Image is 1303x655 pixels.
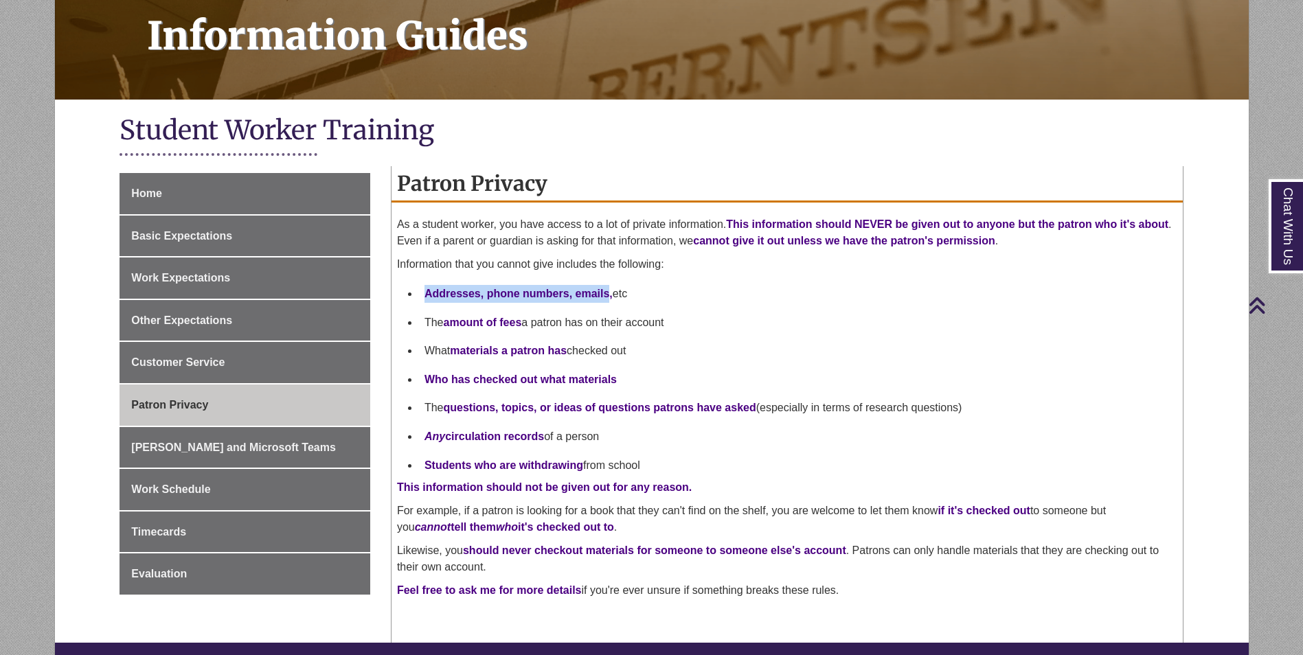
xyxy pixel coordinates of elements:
p: if you're ever unsure if something breaks these rules. [397,582,1177,599]
li: etc [419,279,1177,308]
p: Information that you cannot give includes the following: [397,256,1177,273]
li: The (especially in terms of research questions) [419,393,1177,422]
p: For example, if a patron is looking for a book that they can't find on the shelf, you are welcome... [397,503,1177,536]
a: Work Schedule [120,469,370,510]
span: materials a patron has [450,345,567,356]
li: The a patron has on their account [419,308,1177,337]
span: Work Expectations [131,272,230,284]
em: cannot [415,521,451,533]
span: Work Schedule [131,483,210,495]
a: Home [120,173,370,214]
li: from school [419,451,1177,480]
li: What checked out [419,336,1177,365]
span: should never checkout materials for someone to someone else's account [463,544,846,556]
span: Other Expectations [131,314,232,326]
strong: if it's checked out [938,505,1030,516]
span: tell them it's checked out to [415,521,614,533]
span: questions, topics, or ideas of questions patrons have asked [444,402,756,413]
span: This information should not be given out for any reason. [397,481,692,493]
a: Other Expectations [120,300,370,341]
a: Customer Service [120,342,370,383]
a: Timecards [120,512,370,553]
a: Patron Privacy [120,384,370,426]
em: who [496,521,518,533]
span: Students who are withdrawing [424,459,583,471]
span: amount of fees [444,317,522,328]
a: [PERSON_NAME] and Microsoft Teams [120,427,370,468]
span: Basic Expectations [131,230,232,242]
span: cannot give it out unless we have the patron's permission [693,235,995,246]
span: [PERSON_NAME] and Microsoft Teams [131,441,336,453]
span: This information should NEVER be given out to anyone but the patron who it's about [726,218,1168,230]
span: Timecards [131,526,186,538]
p: As a student worker, you have access to a lot of private information. . Even if a parent or guard... [397,216,1177,249]
span: Patron Privacy [131,399,208,411]
a: Back to Top [1248,296,1300,314]
h1: Student Worker Training [120,113,1183,150]
span: Evaluation [131,568,187,579]
span: circulation records [424,430,544,442]
span: Feel free to ask me for more details [397,584,582,596]
span: Addresses, phone numbers, emails, [424,288,613,299]
a: Work Expectations [120,257,370,299]
em: Any [424,430,445,442]
span: Home [131,187,161,199]
span: Who has checked out what materials [424,374,617,385]
span: Customer Service [131,356,225,368]
li: of a person [419,422,1177,451]
h2: Patron Privacy [392,166,1183,203]
a: Evaluation [120,553,370,595]
p: Likewise, you . Patrons can only handle materials that they are checking out to their own account. [397,542,1177,575]
a: Basic Expectations [120,216,370,257]
div: Guide Page Menu [120,173,370,595]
